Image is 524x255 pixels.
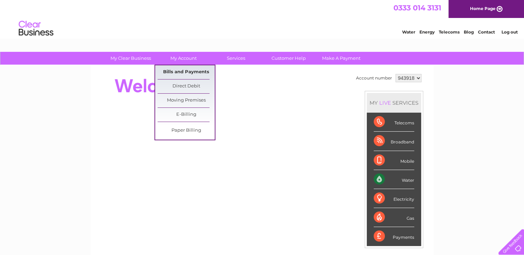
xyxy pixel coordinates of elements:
a: Energy [419,29,435,35]
img: logo.png [18,18,54,39]
a: My Account [155,52,212,65]
td: Account number [354,72,394,84]
a: Services [207,52,265,65]
a: Bills and Payments [158,65,215,79]
div: Water [374,170,414,189]
div: Gas [374,208,414,227]
a: Log out [501,29,517,35]
a: E-Billing [158,108,215,122]
a: 0333 014 3131 [393,3,441,12]
a: Telecoms [439,29,460,35]
a: Make A Payment [313,52,370,65]
div: Electricity [374,189,414,208]
a: Direct Debit [158,79,215,93]
div: Mobile [374,151,414,170]
a: Customer Help [260,52,317,65]
div: Payments [374,227,414,246]
a: Blog [464,29,474,35]
div: LIVE [378,100,392,106]
a: Water [402,29,415,35]
a: Contact [478,29,495,35]
div: MY SERVICES [367,93,421,113]
div: Clear Business is a trading name of Verastar Limited (registered in [GEOGRAPHIC_DATA] No. 3667643... [99,4,426,34]
div: Broadband [374,132,414,151]
div: Telecoms [374,113,414,132]
a: My Clear Business [102,52,159,65]
a: Paper Billing [158,124,215,138]
a: Moving Premises [158,94,215,107]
